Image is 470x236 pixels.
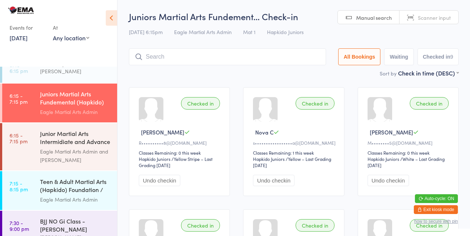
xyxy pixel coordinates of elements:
[129,48,326,65] input: Search
[450,54,453,60] div: 9
[40,177,111,195] div: Teen & Adult Martial Arts (Hapkido) Foundation / F...
[139,140,222,146] div: R••••••••••8@[DOMAIN_NAME]
[356,14,392,21] span: Manual search
[253,150,336,156] div: Classes Remaining: 1 this week
[417,48,459,65] button: Checked in9
[139,156,170,162] div: Hapkido Juniors
[253,140,336,146] div: s•••••••••••••••••a@[DOMAIN_NAME]
[243,28,256,36] span: Mat 1
[2,53,117,83] a: 5:45 -6:15 pmLittle Eagles[PERSON_NAME]
[410,219,449,232] div: Checked in
[10,180,28,192] time: 7:15 - 8:15 pm
[53,22,89,34] div: At
[7,6,35,14] img: Eagle Martial Arts
[410,97,449,110] div: Checked in
[40,217,111,233] div: BJJ NO Gi Class - [PERSON_NAME]
[40,108,111,116] div: Eagle Martial Arts Admin
[40,90,111,108] div: Juniors Martial Arts Fundemental (Hapkido) Mat 2
[253,175,294,186] button: Undo checkin
[255,128,274,136] span: Nova C
[296,219,335,232] div: Checked in
[415,194,458,203] button: Auto-cycle: ON
[129,28,163,36] span: [DATE] 6:15pm
[139,150,222,156] div: Classes Remaining: 0 this week
[253,156,285,162] div: Hapkido Juniors
[53,34,89,42] div: Any location
[40,67,111,75] div: [PERSON_NAME]
[267,28,304,36] span: Hapkido Juniors
[181,97,220,110] div: Checked in
[380,70,397,77] label: Sort by
[418,14,451,21] span: Scanner input
[368,140,451,146] div: M••••••••5@[DOMAIN_NAME]
[384,48,413,65] button: Waiting
[368,150,451,156] div: Classes Remaining: 0 this week
[10,220,29,232] time: 7:30 - 9:00 pm
[414,205,458,214] button: Exit kiosk mode
[174,28,232,36] span: Eagle Martial Arts Admin
[338,48,381,65] button: All Bookings
[296,97,335,110] div: Checked in
[40,147,111,164] div: Eagle Martial Arts Admin and [PERSON_NAME]
[10,93,28,104] time: 6:15 - 7:15 pm
[129,10,459,22] h2: Juniors Martial Arts Fundement… Check-in
[40,129,111,147] div: Junior Martial Arts Intermidiate and Advance (Hap...
[141,128,184,136] span: [PERSON_NAME]
[10,22,46,34] div: Events for
[370,128,413,136] span: [PERSON_NAME]
[181,219,220,232] div: Checked in
[368,156,399,162] div: Hapkido Juniors
[139,175,180,186] button: Undo checkin
[10,132,28,144] time: 6:15 - 7:15 pm
[2,171,117,210] a: 7:15 -8:15 pmTeen & Adult Martial Arts (Hapkido) Foundation / F...Eagle Martial Arts Admin
[10,34,28,42] a: [DATE]
[40,195,111,204] div: Eagle Martial Arts Admin
[10,62,28,74] time: 5:45 - 6:15 pm
[414,219,458,224] button: how to secure with pin
[2,123,117,170] a: 6:15 -7:15 pmJunior Martial Arts Intermidiate and Advance (Hap...Eagle Martial Arts Admin and [PE...
[398,69,459,77] div: Check in time (DESC)
[2,84,117,122] a: 6:15 -7:15 pmJuniors Martial Arts Fundemental (Hapkido) Mat 2Eagle Martial Arts Admin
[368,175,409,186] button: Undo checkin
